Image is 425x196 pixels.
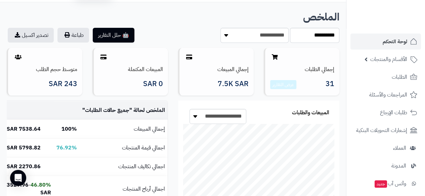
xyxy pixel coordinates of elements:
[375,180,387,188] span: جديد
[350,34,421,50] a: لوحة التحكم
[380,108,407,117] span: طلبات الإرجاع
[383,37,407,46] span: لوحة التحكم
[326,80,334,89] span: 31
[369,90,407,100] span: المراجعات والأسئلة
[56,144,77,152] b: 76.92%
[350,140,421,156] a: العملاء
[350,122,421,138] a: إشعارات التحويلات البنكية
[350,176,421,192] a: وآتس آبجديد
[350,158,421,174] a: المدونة
[80,139,168,157] td: اجمالي قيمة المنتجات
[374,179,406,188] span: وآتس آب
[393,143,406,153] span: العملاء
[305,65,334,73] a: إجمالي الطلبات
[93,28,134,43] button: 🤖 حلل التقارير
[292,110,329,116] h3: المبيعات والطلبات
[10,170,26,186] div: Open Intercom Messenger
[80,120,168,138] td: إجمالي المبيعات
[57,28,89,43] button: طباعة
[350,69,421,85] a: الطلبات
[80,101,168,120] td: الملخص لحالة " "
[350,87,421,103] a: المراجعات والأسئلة
[143,80,163,88] span: 0 SAR
[49,80,77,88] span: 243 SAR
[379,12,419,26] img: logo-2.png
[217,65,249,73] a: إجمالي المبيعات
[272,81,294,88] a: عرض التقارير
[391,161,406,171] span: المدونة
[31,181,51,189] b: 46.80%
[356,126,407,135] span: إشعارات التحويلات البنكية
[218,80,249,88] span: 7.5K SAR
[350,105,421,121] a: طلبات الإرجاع
[392,72,407,82] span: الطلبات
[36,65,77,73] a: متوسط حجم الطلب
[85,106,129,114] span: جميع حالات الطلبات
[7,144,41,152] b: 5798.82 SAR
[7,162,41,171] b: 2270.86 SAR
[7,125,41,133] b: 7538.64 SAR
[8,28,54,43] a: تصدير اكسيل
[80,157,168,176] td: اجمالي تكاليف المنتجات
[370,55,407,64] span: الأقسام والمنتجات
[61,125,77,133] b: 100%
[303,9,339,25] b: الملخص
[128,65,163,73] a: المبيعات المكتملة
